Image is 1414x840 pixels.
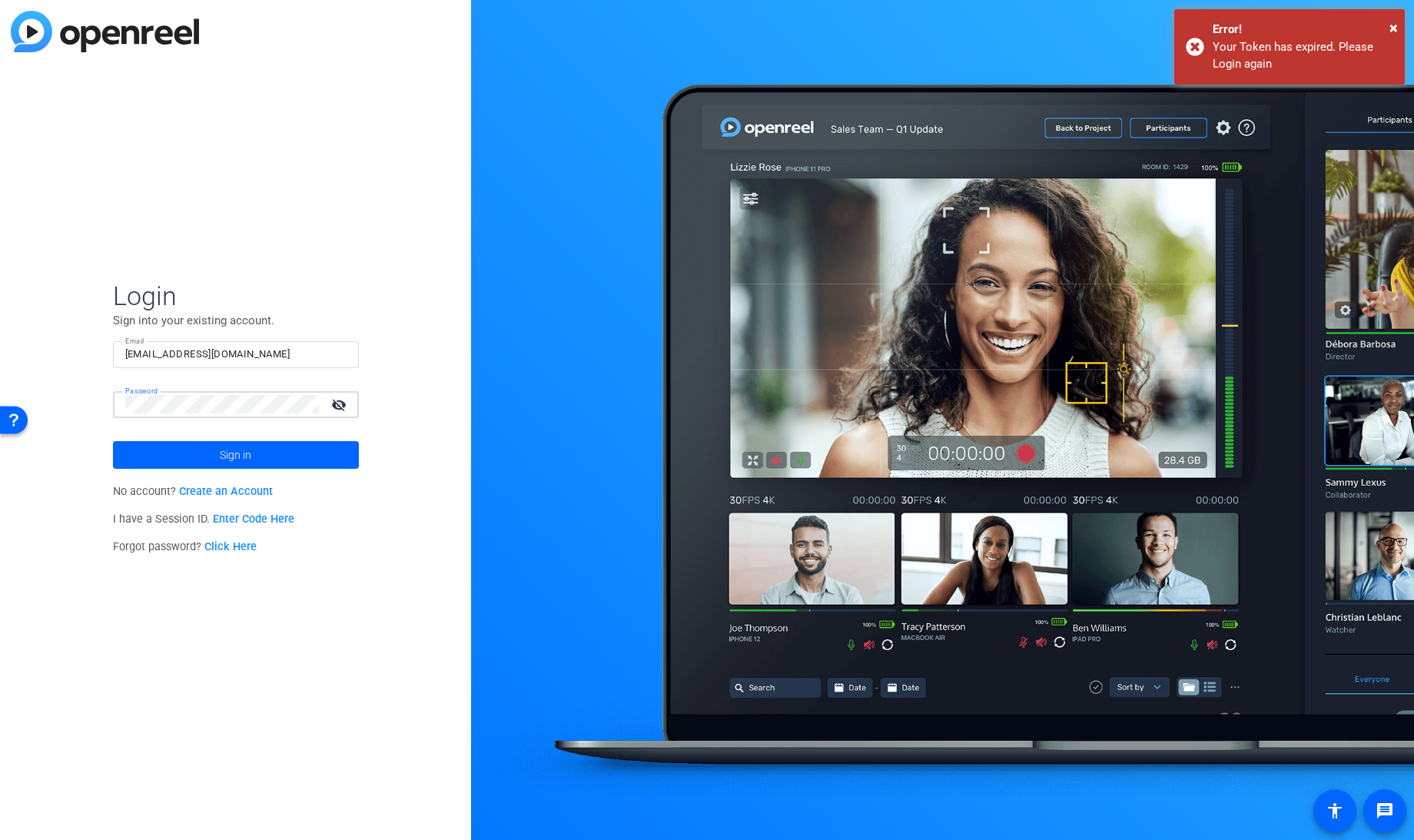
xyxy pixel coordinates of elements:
mat-label: Password [125,387,158,396]
button: Sign in [113,441,359,469]
span: I have a Session ID. [113,513,295,526]
p: Sign into your existing account. [113,312,359,329]
a: Create an Account [179,485,273,498]
mat-icon: accessibility [1326,802,1344,820]
mat-label: Email [125,337,144,346]
span: No account? [113,485,274,498]
span: Sign in [220,436,251,474]
input: Enter Email Address [125,345,347,364]
a: Enter Code Here [213,513,294,526]
span: Login [113,280,359,312]
mat-icon: message [1376,802,1394,820]
div: Your Token has expired. Please Login again [1213,38,1393,73]
span: × [1389,18,1398,37]
span: Forgot password? [113,540,257,553]
a: Click Here [204,540,257,553]
div: Error! [1213,21,1393,38]
mat-icon: visibility_off [322,393,359,416]
img: blue-gradient.svg [11,11,199,52]
button: Close [1389,16,1398,39]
